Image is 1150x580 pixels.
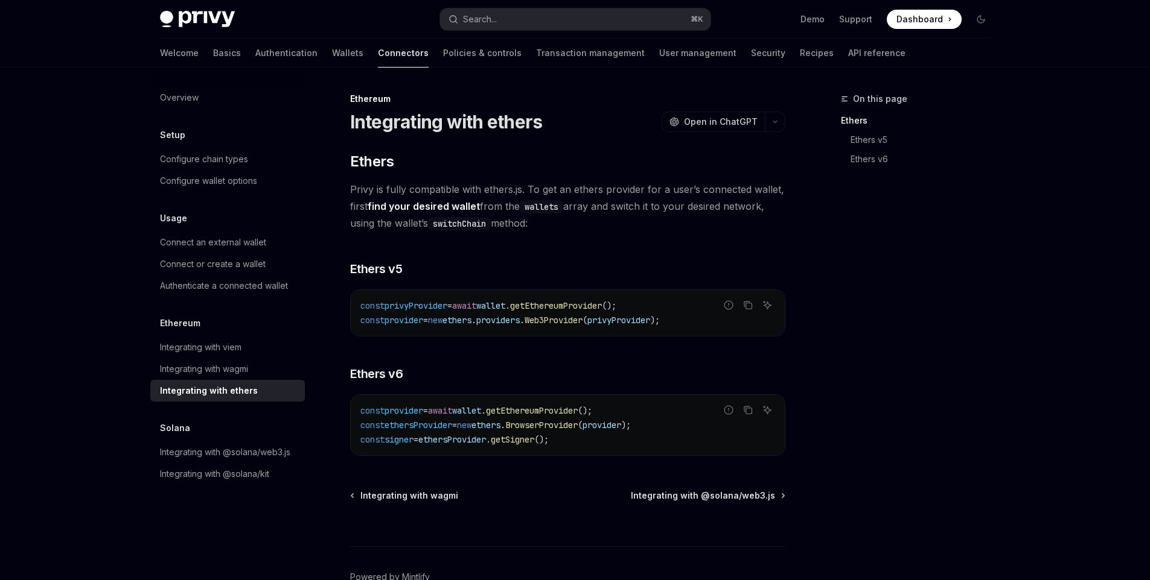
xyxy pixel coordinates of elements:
span: ethers [471,420,500,430]
a: User management [659,39,736,68]
div: Integrating with ethers [160,383,258,398]
div: Authenticate a connected wallet [160,279,288,293]
span: await [428,405,452,416]
span: = [423,315,428,326]
span: . [486,434,491,445]
div: Integrating with @solana/kit [160,467,269,481]
div: Search... [463,12,497,27]
a: Welcome [160,39,199,68]
div: Ethereum [350,93,785,105]
span: const [360,315,385,326]
span: . [481,405,486,416]
a: Basics [213,39,241,68]
div: Connect or create a wallet [160,257,266,271]
span: provider [385,315,423,326]
div: Configure chain types [160,152,248,166]
span: BrowserProvider [505,420,578,430]
span: Open in ChatGPT [684,116,758,128]
a: Integrating with @solana/web3.js [150,441,305,463]
button: Copy the contents from the code block [740,297,756,313]
span: = [452,420,457,430]
span: (); [578,405,592,416]
a: find your desired wallet [368,200,480,213]
code: switchChain [428,217,491,230]
h5: Setup [160,128,185,142]
img: dark logo [160,11,235,28]
h5: Ethereum [160,316,200,330]
span: privyProvider [385,300,447,311]
span: signer [385,434,414,445]
span: provider [385,405,423,416]
span: const [360,300,385,311]
span: const [360,405,385,416]
span: ); [650,315,660,326]
button: Open search [440,8,711,30]
span: . [520,315,525,326]
button: Copy the contents from the code block [740,402,756,418]
span: ⌘ K [691,14,703,24]
a: Demo [800,13,825,25]
button: Toggle dark mode [971,10,991,29]
span: new [428,315,442,326]
button: Ask AI [759,402,775,418]
span: getEthereumProvider [486,405,578,416]
a: Ethers v6 [841,150,1000,169]
span: Integrating with wagmi [360,490,458,502]
a: Ethers v5 [841,130,1000,150]
a: Support [839,13,872,25]
a: Integrating with wagmi [150,358,305,380]
h5: Solana [160,421,190,435]
span: wallet [452,405,481,416]
h5: Usage [160,211,187,225]
a: Integrating with @solana/web3.js [631,490,784,502]
a: Wallets [332,39,363,68]
a: Connectors [378,39,429,68]
span: await [452,300,476,311]
div: Configure wallet options [160,174,257,188]
a: Authenticate a connected wallet [150,275,305,297]
a: Integrating with wagmi [351,490,458,502]
div: Connect an external wallet [160,235,266,250]
span: . [505,300,510,311]
a: Ethers [841,111,1000,130]
span: wallet [476,300,505,311]
div: Integrating with wagmi [160,362,248,376]
span: ); [621,420,631,430]
span: getSigner [491,434,534,445]
a: Integrating with ethers [150,380,305,402]
span: . [471,315,476,326]
button: Ask AI [759,297,775,313]
span: ethersProvider [385,420,452,430]
div: Integrating with @solana/web3.js [160,445,290,459]
a: Integrating with viem [150,336,305,358]
span: ethersProvider [418,434,486,445]
a: Authentication [255,39,318,68]
a: Connect an external wallet [150,232,305,253]
span: ( [578,420,583,430]
span: Ethers v6 [350,365,403,382]
span: Ethers v5 [350,260,403,277]
span: getEthereumProvider [510,300,602,311]
span: providers [476,315,520,326]
span: . [500,420,505,430]
a: Dashboard [887,10,962,29]
a: Recipes [800,39,834,68]
a: Integrating with @solana/kit [150,463,305,485]
code: wallets [520,200,563,213]
a: Configure wallet options [150,170,305,192]
button: Open in ChatGPT [662,112,765,132]
a: Transaction management [536,39,645,68]
span: Dashboard [896,13,943,25]
a: Policies & controls [443,39,522,68]
button: Report incorrect code [721,402,736,418]
span: Integrating with @solana/web3.js [631,490,775,502]
a: Connect or create a wallet [150,253,305,275]
span: (); [534,434,549,445]
button: Report incorrect code [721,297,736,313]
span: const [360,420,385,430]
span: privyProvider [587,315,650,326]
div: Integrating with viem [160,340,241,355]
span: = [447,300,452,311]
span: provider [583,420,621,430]
span: (); [602,300,616,311]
